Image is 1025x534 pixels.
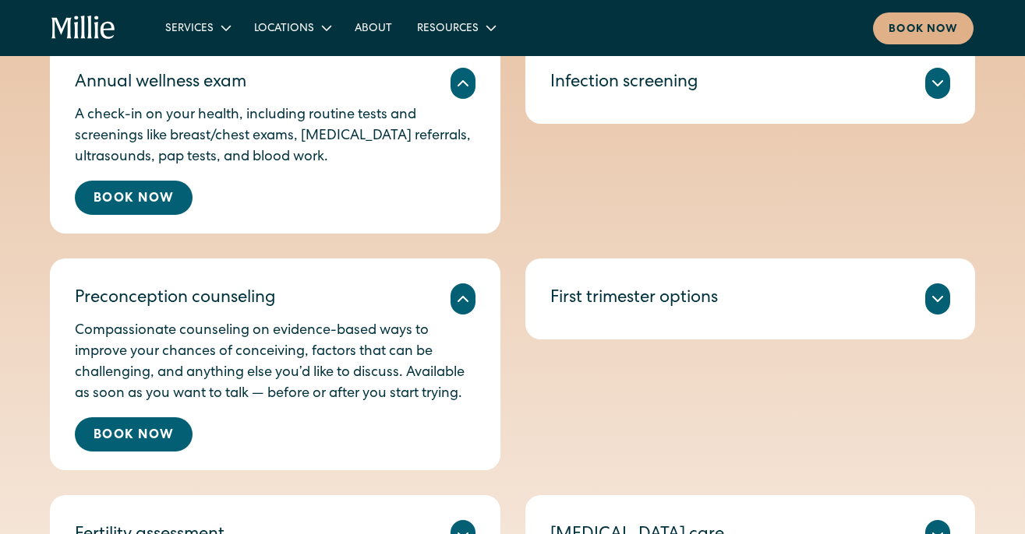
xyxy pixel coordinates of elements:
[342,15,405,40] a: About
[75,417,193,451] a: Book Now
[405,15,507,40] div: Resources
[873,12,974,44] a: Book now
[75,286,276,312] div: Preconception counseling
[417,21,479,37] div: Resources
[75,181,193,215] a: Book Now
[75,71,246,97] div: Annual wellness exam
[153,15,242,40] div: Services
[254,21,314,37] div: Locations
[75,105,475,168] p: A check-in on your health, including routine tests and screenings like breast/chest exams, [MEDIC...
[550,286,718,312] div: First trimester options
[165,21,214,37] div: Services
[889,22,958,38] div: Book now
[51,16,115,40] a: home
[75,321,475,405] p: Compassionate counseling on evidence-based ways to improve your chances of conceiving, factors th...
[242,15,342,40] div: Locations
[550,71,698,97] div: Infection screening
